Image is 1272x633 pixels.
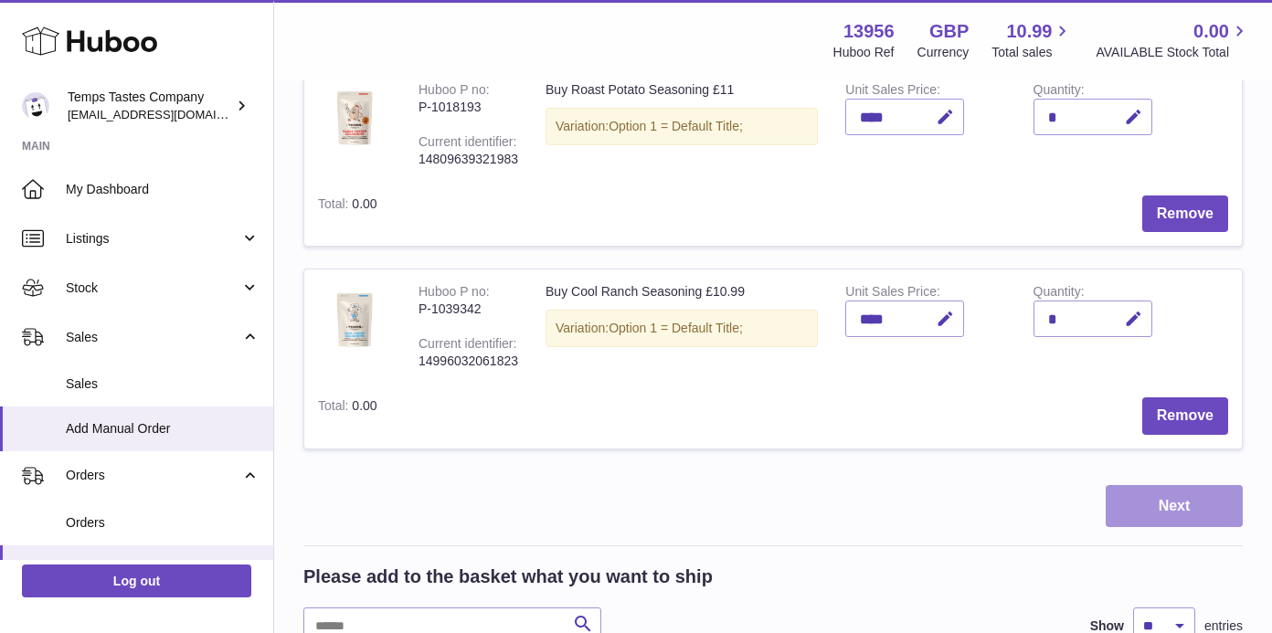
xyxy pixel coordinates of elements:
span: Sales [66,375,260,393]
div: P-1039342 [419,301,518,318]
label: Total [318,398,352,417]
label: Unit Sales Price [845,284,939,303]
span: [EMAIL_ADDRESS][DOMAIN_NAME] [68,107,269,121]
div: Current identifier [419,336,516,355]
td: Buy Roast Potato Seasoning £11 [532,68,832,181]
img: Buy Roast Potato Seasoning £11 [318,81,391,154]
div: Variation: [546,310,818,347]
span: Orders [66,467,240,484]
span: My Dashboard [66,181,260,198]
span: Stock [66,280,240,297]
span: Sales [66,329,240,346]
span: Total sales [991,44,1073,61]
span: AVAILABLE Stock Total [1096,44,1250,61]
span: Option 1 = Default Title; [609,321,743,335]
strong: GBP [929,19,969,44]
img: Temps@tempstastesco.com [22,92,49,120]
span: Orders [66,514,260,532]
span: Listings [66,230,240,248]
div: Variation: [546,108,818,145]
div: P-1018193 [419,99,518,116]
button: Remove [1142,195,1228,233]
a: Log out [22,564,251,597]
div: Currency [917,44,970,61]
div: Huboo P no [419,82,490,101]
a: 10.99 Total sales [991,19,1073,61]
label: Quantity [1033,284,1085,303]
div: Temps Tastes Company [68,89,232,123]
span: Add Manual Order [66,420,260,438]
span: Add Manual Order [66,559,260,576]
label: Quantity [1033,82,1085,101]
span: 10.99 [1006,19,1052,44]
label: Unit Sales Price [845,82,939,101]
div: 14809639321983 [419,151,518,168]
span: 0.00 [352,398,376,413]
label: Total [318,196,352,216]
button: Next [1106,485,1243,528]
span: Option 1 = Default Title; [609,119,743,133]
strong: 13956 [843,19,895,44]
span: 0.00 [1193,19,1229,44]
div: Current identifier [419,134,516,153]
img: Buy Cool Ranch Seasoning £10.99 [318,283,391,356]
div: Huboo Ref [833,44,895,61]
a: 0.00 AVAILABLE Stock Total [1096,19,1250,61]
div: 14996032061823 [419,353,518,370]
button: Remove [1142,397,1228,435]
div: Huboo P no [419,284,490,303]
span: 0.00 [352,196,376,211]
td: Buy Cool Ranch Seasoning £10.99 [532,269,832,383]
h2: Please add to the basket what you want to ship [303,564,713,589]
